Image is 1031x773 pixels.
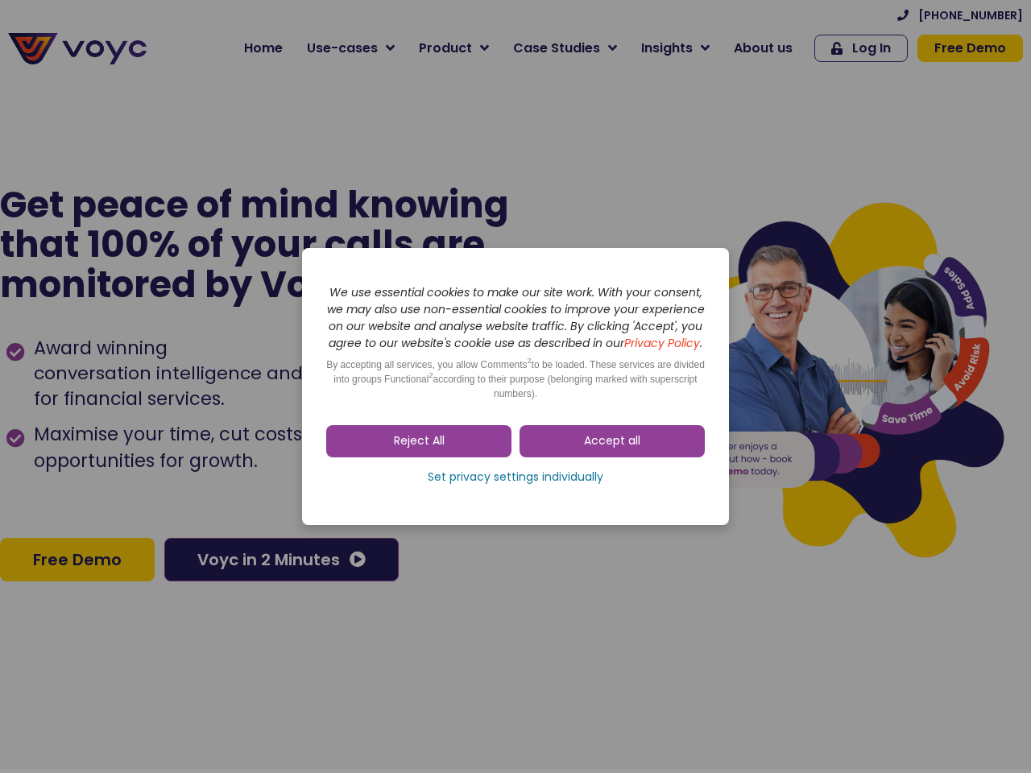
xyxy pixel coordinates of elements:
a: Reject All [326,425,511,457]
span: Accept all [584,433,640,449]
span: Reject All [394,433,445,449]
a: Privacy Policy [624,335,700,351]
sup: 2 [528,357,532,365]
a: Set privacy settings individually [326,465,705,490]
span: By accepting all services, you allow Comments to be loaded. These services are divided into group... [326,359,705,399]
a: Accept all [520,425,705,457]
sup: 2 [429,371,433,379]
span: Set privacy settings individually [428,469,603,486]
i: We use essential cookies to make our site work. With your consent, we may also use non-essential ... [327,284,705,351]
